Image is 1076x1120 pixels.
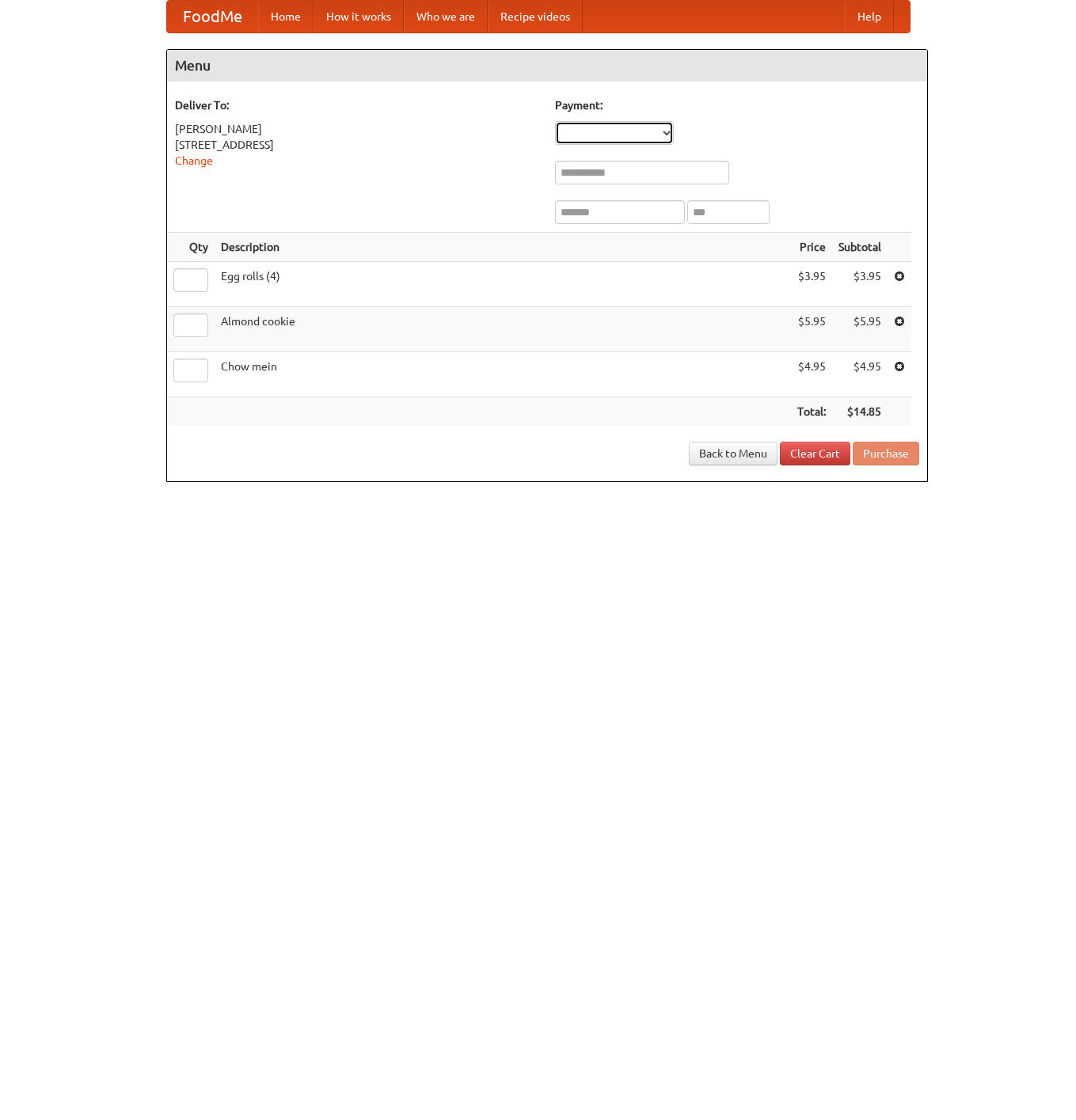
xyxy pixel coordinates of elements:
td: $4.95 [791,352,832,397]
a: Who we are [404,1,488,32]
td: $5.95 [791,307,832,352]
a: How it works [314,1,404,32]
a: Help [845,1,894,32]
a: FoodMe [167,1,258,32]
a: Clear Cart [780,442,850,465]
td: Chow mein [215,352,791,397]
td: $3.95 [832,262,888,307]
td: $4.95 [832,352,888,397]
a: Back to Menu [689,442,778,465]
th: Qty [167,233,215,262]
h5: Deliver To: [175,97,539,113]
td: Almond cookie [215,307,791,352]
td: Egg rolls (4) [215,262,791,307]
th: Price [791,233,832,262]
td: $5.95 [832,307,888,352]
th: $14.85 [832,397,888,427]
h4: Menu [167,50,927,82]
th: Subtotal [832,233,888,262]
a: Change [175,154,213,167]
th: Description [215,233,791,262]
th: Total: [791,397,832,427]
div: [PERSON_NAME] [175,121,539,137]
a: Recipe videos [488,1,583,32]
div: [STREET_ADDRESS] [175,137,539,153]
h5: Payment: [555,97,919,113]
button: Purchase [853,442,919,465]
a: Home [258,1,314,32]
td: $3.95 [791,262,832,307]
